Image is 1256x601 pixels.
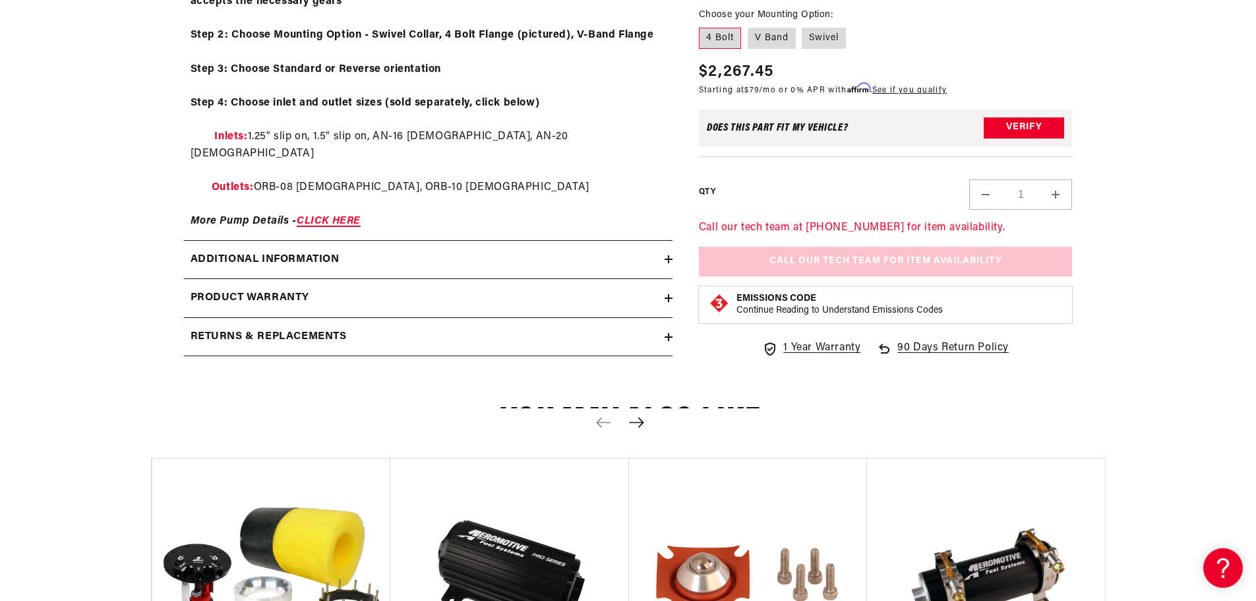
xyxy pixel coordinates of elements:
[184,279,673,317] summary: Product warranty
[699,84,947,96] p: Starting at /mo or 0% APR with .
[297,216,361,226] a: CLICK HERE
[897,340,1009,370] span: 90 Days Return Policy
[872,86,947,94] a: See if you qualify - Learn more about Affirm Financing (opens in modal)
[736,293,943,317] button: Emissions CodeContinue Reading to Understand Emissions Codes
[699,28,741,49] label: 4 Bolt
[699,8,834,22] legend: Choose your Mounting Option:
[212,182,254,193] a: Outlets:
[184,318,673,356] summary: Returns & replacements
[736,294,816,303] strong: Emissions Code
[744,86,759,94] span: $79
[736,305,943,317] p: Continue Reading to Understand Emissions Codes
[622,408,651,437] button: Next slide
[699,187,715,198] label: QTY
[191,216,361,226] strong: More Pump Details -
[699,222,1005,233] a: Call our tech team at [PHONE_NUMBER] for item availability.
[191,329,347,346] h2: Returns & replacements
[762,340,860,357] a: 1 Year Warranty
[699,60,774,84] span: $2,267.45
[214,131,247,142] a: Inlets:
[191,64,442,75] strong: Step 3: Choose Standard or Reverse orientation
[191,251,340,269] h2: Additional information
[847,83,870,93] span: Affirm
[184,241,673,279] summary: Additional information
[191,30,654,40] strong: Step 2: Choose Mounting Option - Swivel Collar, 4 Bolt Flange (pictured), V-Band Flange
[783,340,860,357] span: 1 Year Warranty
[802,28,846,49] label: Swivel
[191,98,540,108] strong: Step 4: Choose inlet and outlet sizes (sold separately, click below)
[709,293,730,314] img: Emissions code
[151,406,1106,437] h2: You may also like
[191,290,310,307] h2: Product warranty
[876,340,1009,370] a: 90 Days Return Policy
[984,117,1064,139] button: Verify
[748,28,796,49] label: V Band
[707,123,849,133] div: Does This part fit My vehicle?
[589,408,618,437] button: Previous slide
